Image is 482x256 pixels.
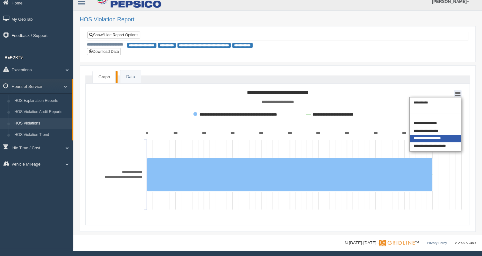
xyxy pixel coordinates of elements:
[120,70,140,83] a: Data
[11,118,72,129] a: HOS Violations
[11,106,72,118] a: HOS Violation Audit Reports
[455,241,476,245] span: v. 2025.5.2403
[379,240,415,246] img: Gridline
[427,241,447,245] a: Privacy Policy
[93,71,116,83] a: Graph
[11,129,72,141] a: HOS Violation Trend
[87,48,121,55] button: Download Data
[345,240,476,246] div: © [DATE]-[DATE] - ™
[87,32,140,39] a: Show/Hide Report Options
[11,95,72,107] a: HOS Explanation Reports
[80,17,476,23] h2: HOS Violation Report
